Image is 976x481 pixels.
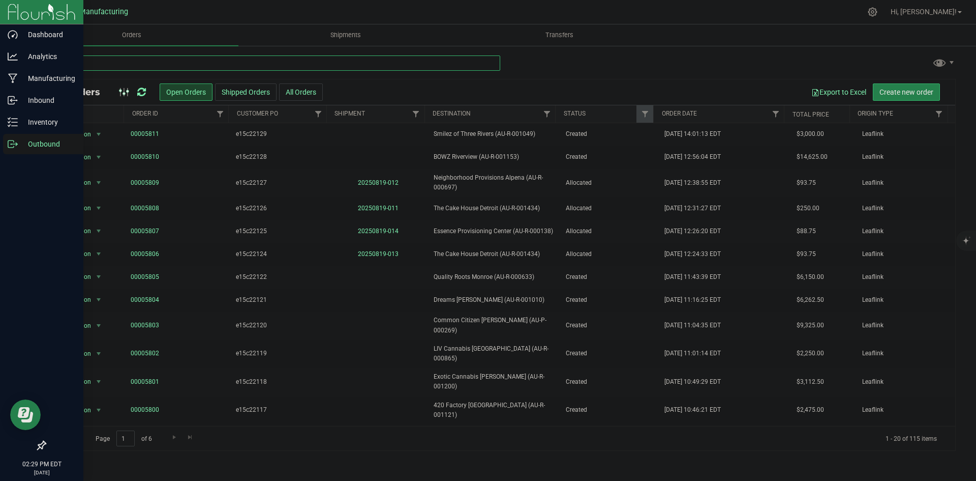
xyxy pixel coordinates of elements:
a: 00005811 [131,129,159,139]
a: Go to the last page [183,431,198,444]
a: 00005802 [131,349,159,358]
p: Outbound [18,138,79,150]
p: Inventory [18,116,79,128]
p: Dashboard [18,29,79,41]
span: select [93,403,105,417]
a: 20250819-014 [358,228,399,235]
a: Orders [24,24,238,46]
inline-svg: Manufacturing [8,73,18,83]
a: Go to the next page [167,431,181,444]
a: Customer PO [237,110,278,117]
a: Order Date [662,110,697,117]
a: 00005810 [131,152,159,162]
span: The Cake House Detroit (AU-R-001434) [434,204,553,213]
a: 00005809 [131,178,159,188]
a: 20250819-012 [358,179,399,186]
span: $250.00 [797,204,819,213]
span: [DATE] 11:01:14 EDT [664,349,721,358]
a: 00005808 [131,204,159,213]
span: select [93,293,105,307]
a: 00005805 [131,272,159,282]
a: 00005806 [131,249,159,259]
div: Manage settings [866,7,879,17]
span: Created [566,272,653,282]
a: 00005807 [131,227,159,236]
span: e15c22118 [236,377,323,387]
span: Leaflink [862,204,949,213]
span: Allocated [566,249,653,259]
p: Analytics [18,50,79,63]
a: Status [564,110,586,117]
span: Created [566,405,653,415]
span: Created [566,129,653,139]
div: Actions [53,111,120,118]
button: Create new order [873,83,940,101]
a: Filter [310,105,326,123]
span: $9,325.00 [797,321,824,330]
a: 20250819-011 [358,205,399,212]
span: e15c22119 [236,349,323,358]
span: $93.75 [797,178,816,188]
span: e15c22124 [236,249,323,259]
span: Leaflink [862,377,949,387]
input: 1 [116,431,135,446]
span: e15c22128 [236,152,323,162]
span: e15c22121 [236,295,323,305]
span: e15c22117 [236,405,323,415]
span: 1 - 20 of 115 items [877,431,945,446]
span: select [93,375,105,389]
span: Leaflink [862,249,949,259]
inline-svg: Outbound [8,139,18,149]
p: Inbound [18,94,79,106]
span: Neighborhood Provisions Alpena (AU-R-000697) [434,173,553,192]
button: Open Orders [160,83,212,101]
span: e15c22129 [236,129,323,139]
span: Leaflink [862,405,949,415]
span: [DATE] 12:24:33 EDT [664,249,721,259]
span: $2,475.00 [797,405,824,415]
span: [DATE] 12:31:27 EDT [664,204,721,213]
span: LIV Cannabis [GEOGRAPHIC_DATA] (AU-R-000865) [434,344,553,363]
span: Leaflink [862,295,949,305]
span: Transfers [532,31,587,40]
span: 420 Factory [GEOGRAPHIC_DATA] (AU-R-001121) [434,401,553,420]
span: Leaflink [862,129,949,139]
span: [DATE] 12:56:04 EDT [664,152,721,162]
a: 00005800 [131,405,159,415]
span: Allocated [566,178,653,188]
span: select [93,127,105,142]
span: Exotic Cannabis [PERSON_NAME] (AU-R-001200) [434,372,553,391]
a: 20250819-013 [358,250,399,258]
a: Order ID [132,110,158,117]
span: Leaflink [862,178,949,188]
span: Create new order [879,88,933,96]
span: Created [566,321,653,330]
a: 00005804 [131,295,159,305]
span: $3,112.50 [797,377,824,387]
inline-svg: Dashboard [8,30,18,40]
p: Manufacturing [18,72,79,84]
a: Transfers [452,24,666,46]
inline-svg: Inbound [8,95,18,105]
span: BOWZ Riverview (AU-R-001153) [434,152,553,162]
span: [DATE] 12:26:20 EDT [664,227,721,236]
span: [DATE] 11:04:35 EDT [664,321,721,330]
span: select [93,201,105,215]
span: Created [566,152,653,162]
a: Origin Type [858,110,893,117]
span: Leaflink [862,321,949,330]
span: [DATE] 10:46:21 EDT [664,405,721,415]
p: [DATE] [5,469,79,476]
span: select [93,319,105,333]
span: Leaflink [862,349,949,358]
span: e15c22126 [236,204,323,213]
a: Filter [211,105,228,123]
button: Export to Excel [805,83,873,101]
a: Filter [408,105,424,123]
span: select [93,176,105,190]
span: [DATE] 11:16:25 EDT [664,295,721,305]
button: Shipped Orders [215,83,277,101]
a: Shipment [334,110,365,117]
span: Leaflink [862,227,949,236]
span: Quality Roots Monroe (AU-R-000633) [434,272,553,282]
